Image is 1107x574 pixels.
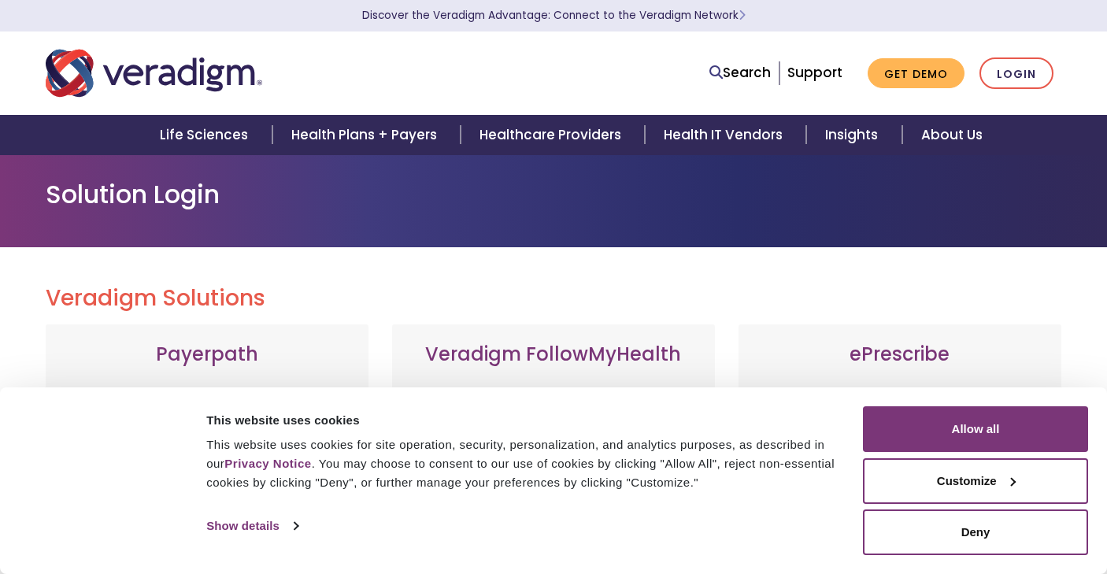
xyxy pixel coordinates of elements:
[46,180,1061,209] h1: Solution Login
[46,285,1061,312] h2: Veradigm Solutions
[362,8,746,23] a: Discover the Veradigm Advantage: Connect to the Veradigm NetworkLearn More
[206,411,845,430] div: This website uses cookies
[461,115,645,155] a: Healthcare Providers
[979,57,1053,90] a: Login
[709,62,771,83] a: Search
[863,458,1088,504] button: Customize
[863,509,1088,555] button: Deny
[645,115,806,155] a: Health IT Vendors
[902,115,1001,155] a: About Us
[739,8,746,23] span: Learn More
[206,435,845,492] div: This website uses cookies for site operation, security, personalization, and analytics purposes, ...
[868,58,964,89] a: Get Demo
[61,343,353,366] h3: Payerpath
[806,115,902,155] a: Insights
[61,385,353,550] p: Web-based, user-friendly solutions that help providers and practice administrators enhance revenu...
[408,343,699,366] h3: Veradigm FollowMyHealth
[754,343,1046,366] h3: ePrescribe
[787,63,842,82] a: Support
[272,115,461,155] a: Health Plans + Payers
[206,514,298,538] a: Show details
[754,385,1046,550] p: A comprehensive solution that simplifies prescribing for healthcare providers with features like ...
[224,457,311,470] a: Privacy Notice
[408,385,699,535] p: Veradigm FollowMyHealth's Mobile Patient Experience enhances patient access via mobile devices, o...
[863,406,1088,452] button: Allow all
[46,47,262,99] img: Veradigm logo
[141,115,272,155] a: Life Sciences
